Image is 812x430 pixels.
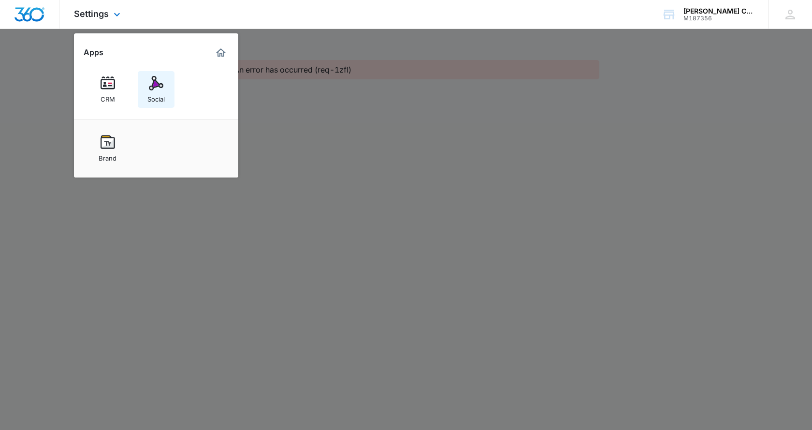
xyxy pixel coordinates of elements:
div: account id [683,15,754,22]
div: Brand [99,149,116,162]
h2: Apps [84,48,103,57]
a: Brand [89,130,126,167]
div: CRM [101,90,115,103]
a: CRM [89,71,126,108]
div: account name [683,7,754,15]
a: Marketing 360® Dashboard [213,45,229,60]
a: Social [138,71,174,108]
div: Social [147,90,165,103]
span: Settings [74,9,109,19]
